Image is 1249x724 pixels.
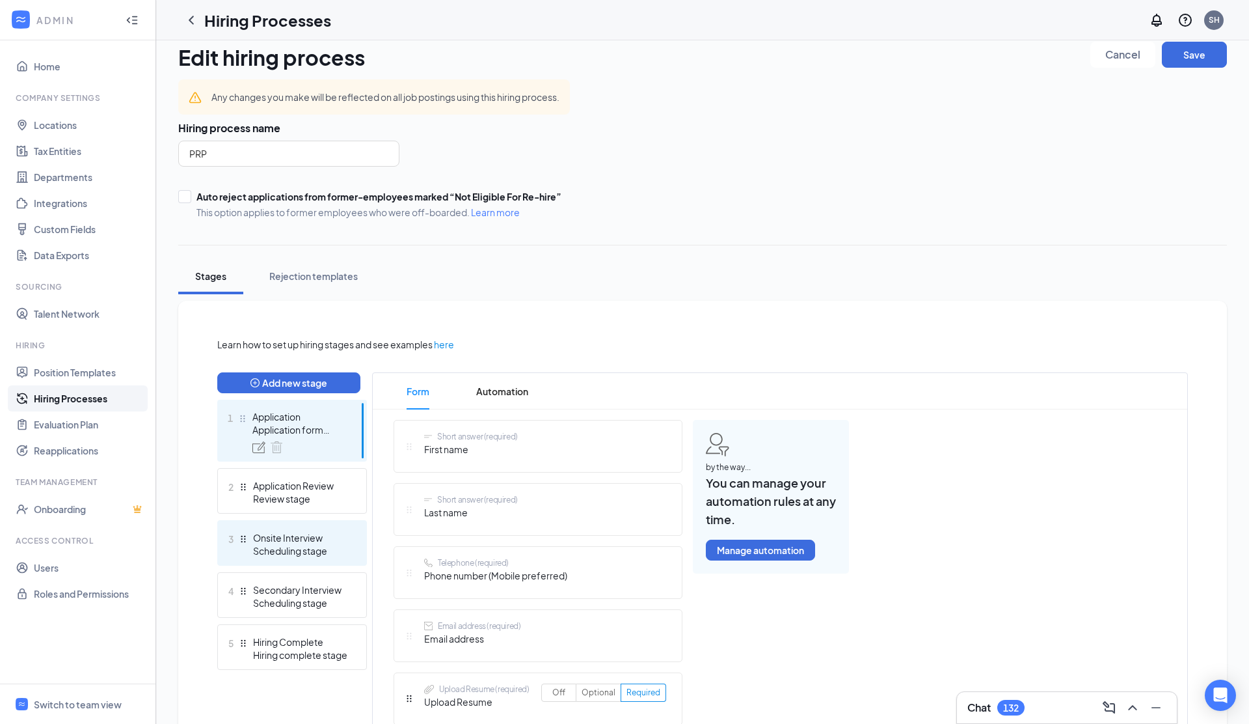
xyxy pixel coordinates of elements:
[16,92,142,104] div: Company Settings
[253,531,348,544] div: Onsite Interview
[626,688,660,697] span: Required
[439,684,529,695] div: Upload Resume (required)
[253,479,348,492] div: Application Review
[1003,703,1019,714] div: 132
[34,411,145,438] a: Evaluation Plan
[253,596,348,609] div: Scheduling stage
[217,337,433,352] span: Learn how to set up hiring stages and see examples
[405,632,414,641] svg: Drag
[471,206,520,218] a: Learn more
[407,373,429,410] span: Form
[183,12,199,28] svg: ChevronLeft
[34,164,145,190] a: Departments
[34,112,145,138] a: Locations
[706,462,836,474] span: by the way...
[552,688,565,697] span: Off
[217,372,360,393] button: plus-circleAdd new stage
[228,635,234,651] span: 5
[1209,14,1220,25] div: SH
[250,378,260,387] span: plus-circle
[1146,697,1166,718] button: Minimize
[405,442,414,451] svg: Drag
[582,688,615,697] span: Optional
[34,301,145,327] a: Talent Network
[34,190,145,216] a: Integrations
[18,700,26,708] svg: WorkstreamLogo
[1177,12,1193,28] svg: QuestionInfo
[1105,50,1140,59] span: Cancel
[438,557,509,568] div: Telephone (required)
[1162,42,1227,68] button: Save
[14,13,27,26] svg: WorkstreamLogo
[178,121,1227,135] h3: Hiring process name
[1122,697,1143,718] button: ChevronUp
[706,540,815,561] button: Manage automation
[16,340,142,351] div: Hiring
[1101,700,1117,716] svg: ComposeMessage
[178,141,399,167] input: Name of hiring process
[424,442,518,456] span: First name
[239,482,248,492] svg: Drag
[239,639,248,648] svg: Drag
[178,42,365,73] h1: Edit hiring process
[34,581,145,607] a: Roles and Permissions
[437,431,518,442] div: Short answer (required)
[706,474,836,529] span: You can manage your automation rules at any time.
[228,410,233,426] span: 1
[34,216,145,242] a: Custom Fields
[269,270,358,283] div: Rejection templates
[36,14,114,27] div: ADMIN
[405,505,414,514] svg: Drag
[405,568,414,578] svg: Drag
[34,359,145,385] a: Position Templates
[424,695,529,709] span: Upload Resume
[253,635,348,648] div: Hiring Complete
[405,694,414,703] svg: Drag
[967,701,991,715] h3: Chat
[424,505,518,520] span: Last name
[434,337,454,352] a: here
[1125,700,1140,716] svg: ChevronUp
[1205,680,1236,711] div: Open Intercom Messenger
[238,414,247,423] svg: Drag
[437,494,518,505] div: Short answer (required)
[253,492,348,505] div: Review stage
[34,438,145,464] a: Reapplications
[253,583,348,596] div: Secondary Interview
[196,190,561,203] div: Auto reject applications from former-employees marked “Not Eligible For Re-hire”
[252,423,347,436] div: Application form stage
[1149,12,1164,28] svg: Notifications
[239,535,248,544] svg: Drag
[424,632,520,646] span: Email address
[204,9,331,31] h1: Hiring Processes
[239,587,248,596] svg: Drag
[252,410,347,423] div: Application
[1090,42,1155,73] a: Cancel
[189,91,202,104] svg: Warning
[191,270,230,283] div: Stages
[16,281,142,292] div: Sourcing
[34,242,145,268] a: Data Exports
[34,496,145,522] a: OnboardingCrown
[438,620,520,632] div: Email address (required)
[228,479,234,495] span: 2
[196,206,561,219] span: This option applies to former employees who were off-boarded.
[253,544,348,557] div: Scheduling stage
[126,14,139,27] svg: Collapse
[476,373,528,410] span: Automation
[34,385,145,411] a: Hiring Processes
[1090,42,1155,68] button: Cancel
[228,531,234,547] span: 3
[1099,697,1120,718] button: ComposeMessage
[34,698,122,711] div: Switch to team view
[34,555,145,581] a: Users
[16,477,142,488] div: Team Management
[34,53,145,79] a: Home
[253,648,348,661] div: Hiring complete stage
